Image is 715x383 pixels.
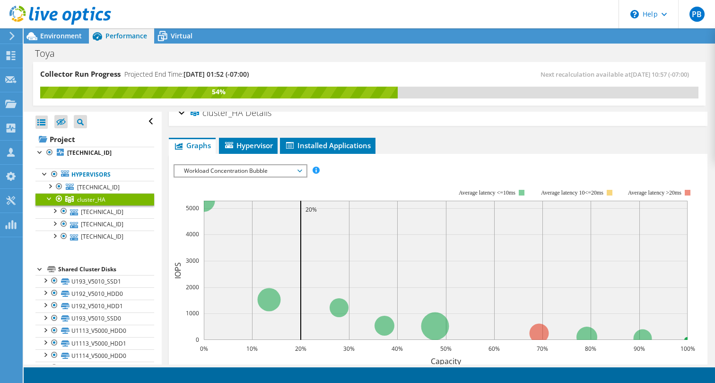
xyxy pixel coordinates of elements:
text: 4000 [186,230,199,238]
text: 50% [440,345,452,353]
text: 0% [200,345,208,353]
a: [TECHNICAL_ID] [35,147,154,159]
text: 40% [392,345,403,353]
text: Capacity [431,356,462,366]
text: 1000 [186,309,199,317]
div: 54% [40,87,398,97]
a: U1114_V5000_HDD1 [35,362,154,374]
text: 20% [295,345,306,353]
span: Performance [105,31,147,40]
span: Details [245,107,271,118]
a: [TECHNICAL_ID] [35,181,154,193]
text: 30% [343,345,355,353]
text: 10% [246,345,258,353]
a: [TECHNICAL_ID] [35,205,154,218]
a: [TECHNICAL_ID] [35,231,154,243]
text: 60% [488,345,500,353]
span: [DATE] 01:52 (-07:00) [183,70,249,79]
a: U192_V5010_HDD1 [35,300,154,312]
text: IOPS [173,262,183,278]
span: Workload Concentration Bubble [179,165,301,177]
text: 80% [585,345,596,353]
text: 0 [196,336,199,344]
div: Shared Cluster Disks [58,264,154,275]
text: 20% [305,205,317,214]
span: Environment [40,31,82,40]
span: cluster_HA [191,108,243,118]
span: Graphs [174,141,211,150]
a: U193_V5010_SSD1 [35,275,154,287]
tspan: Average latency <=10ms [459,189,515,196]
span: cluster_HA [77,196,105,204]
span: [TECHNICAL_ID] [77,183,120,191]
tspan: Average latency 10<=20ms [541,189,603,196]
text: 3000 [186,257,199,265]
text: 100% [680,345,695,353]
span: [DATE] 10:57 (-07:00) [631,70,689,79]
h1: Toya [31,48,70,59]
text: 70% [537,345,548,353]
a: cluster_HA [35,193,154,205]
span: Installed Applications [285,141,371,150]
a: U192_V5010_HDD0 [35,287,154,300]
span: Hypervisor [224,141,273,150]
a: Hypervisors [35,169,154,181]
b: [TECHNICAL_ID] [67,149,112,157]
span: Virtual [171,31,192,40]
text: 2000 [186,283,199,291]
a: U1114_V5000_HDD0 [35,349,154,362]
svg: \n [630,10,639,18]
text: Average latency >20ms [628,189,681,196]
a: U1113_V5000_HDD0 [35,325,154,337]
span: PB [689,7,705,22]
span: Next recalculation available at [541,70,694,79]
h4: Projected End Time: [124,69,249,80]
a: [TECHNICAL_ID] [35,218,154,231]
text: 5000 [186,204,199,212]
a: U193_V5010_SSD0 [35,312,154,325]
a: Project [35,132,154,147]
a: U1113_V5000_HDD1 [35,337,154,349]
text: 90% [634,345,645,353]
